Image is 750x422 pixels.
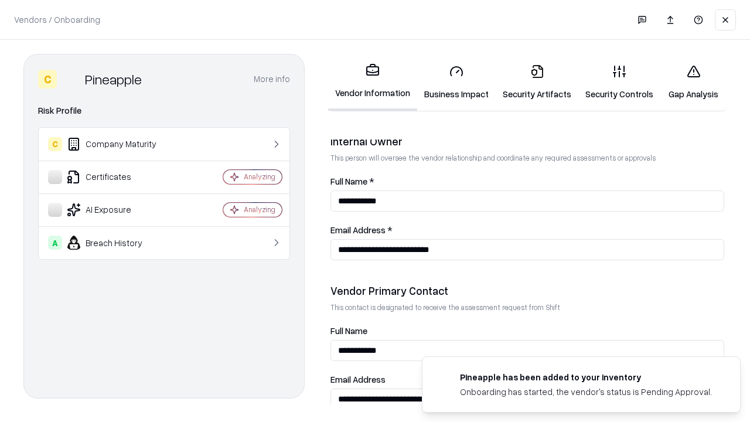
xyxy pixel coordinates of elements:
div: Company Maturity [48,137,188,151]
a: Business Impact [417,55,496,110]
div: Breach History [48,236,188,250]
a: Vendor Information [328,54,417,111]
a: Security Artifacts [496,55,578,110]
div: Pineapple [85,70,142,89]
p: This contact is designated to receive the assessment request from Shift [330,302,724,312]
div: Risk Profile [38,104,290,118]
div: Analyzing [244,205,275,215]
a: Security Controls [578,55,660,110]
div: Analyzing [244,172,275,182]
div: Internal Owner [330,134,724,148]
label: Full Name * [330,177,724,186]
a: Gap Analysis [660,55,727,110]
div: A [48,236,62,250]
p: Vendors / Onboarding [14,13,100,26]
img: pineappleenergy.com [437,371,451,385]
div: AI Exposure [48,203,188,217]
div: Certificates [48,170,188,184]
div: C [48,137,62,151]
div: Vendor Primary Contact [330,284,724,298]
label: Full Name [330,326,724,335]
img: Pineapple [62,70,80,89]
div: Onboarding has started, the vendor's status is Pending Approval. [460,386,712,398]
label: Email Address * [330,226,724,234]
div: C [38,70,57,89]
div: Pineapple has been added to your inventory [460,371,712,383]
p: This person will oversee the vendor relationship and coordinate any required assessments or appro... [330,153,724,163]
button: More info [254,69,290,90]
label: Email Address [330,375,724,384]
